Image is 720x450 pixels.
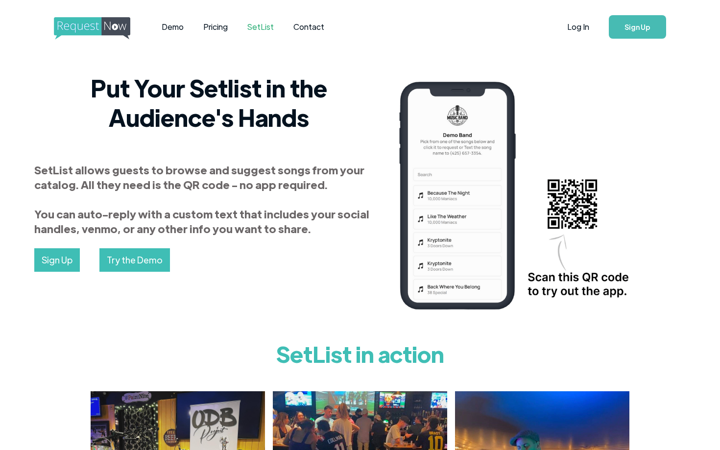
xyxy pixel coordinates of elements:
a: Log In [557,10,599,44]
a: Pricing [193,12,238,42]
a: home [54,17,127,37]
img: requestnow logo [54,17,148,40]
a: Sign Up [609,15,666,39]
a: Try the Demo [99,248,170,272]
a: Demo [152,12,193,42]
strong: SetList allows guests to browse and suggest songs from your catalog. All they need is the QR code... [34,163,369,236]
a: Sign Up [34,248,80,272]
h2: Put Your Setlist in the Audience's Hands [34,73,384,132]
a: Contact [284,12,334,42]
h1: SetList in action [91,334,629,373]
a: SetList [238,12,284,42]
